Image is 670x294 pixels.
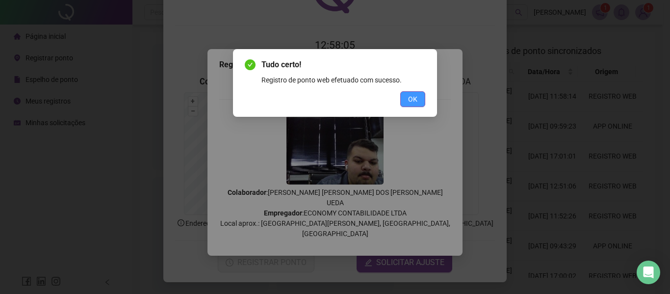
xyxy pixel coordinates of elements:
[261,75,425,85] div: Registro de ponto web efetuado com sucesso.
[400,91,425,107] button: OK
[261,59,425,71] span: Tudo certo!
[245,59,256,70] span: check-circle
[637,261,660,284] div: Open Intercom Messenger
[408,94,417,105] span: OK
